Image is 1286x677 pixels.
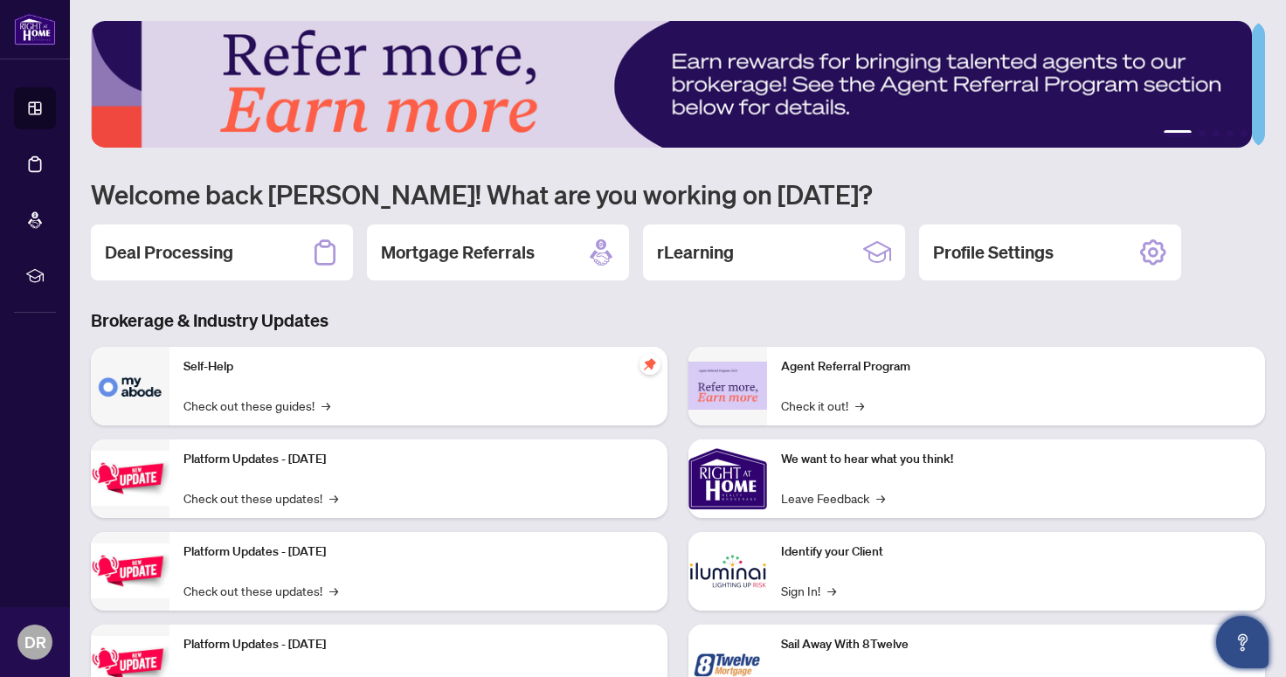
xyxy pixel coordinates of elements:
[91,21,1252,148] img: Slide 0
[688,439,767,518] img: We want to hear what you think!
[1216,616,1269,668] button: Open asap
[876,488,885,508] span: →
[183,357,653,376] p: Self-Help
[14,13,56,45] img: logo
[781,357,1251,376] p: Agent Referral Program
[91,451,169,506] img: Platform Updates - July 21, 2025
[855,396,864,415] span: →
[781,542,1251,562] p: Identify your Client
[1213,130,1220,137] button: 3
[933,240,1054,265] h2: Profile Settings
[91,308,1265,333] h3: Brokerage & Industry Updates
[183,542,653,562] p: Platform Updates - [DATE]
[183,635,653,654] p: Platform Updates - [DATE]
[1199,130,1206,137] button: 2
[91,347,169,425] img: Self-Help
[329,488,338,508] span: →
[1241,130,1248,137] button: 5
[781,635,1251,654] p: Sail Away With 8Twelve
[781,450,1251,469] p: We want to hear what you think!
[1227,130,1234,137] button: 4
[329,581,338,600] span: →
[91,177,1265,211] h1: Welcome back [PERSON_NAME]! What are you working on [DATE]?
[183,396,330,415] a: Check out these guides!→
[91,543,169,598] img: Platform Updates - July 8, 2025
[183,488,338,508] a: Check out these updates!→
[781,396,864,415] a: Check it out!→
[183,450,653,469] p: Platform Updates - [DATE]
[688,532,767,611] img: Identify your Client
[24,630,46,654] span: DR
[781,581,836,600] a: Sign In!→
[657,240,734,265] h2: rLearning
[321,396,330,415] span: →
[827,581,836,600] span: →
[1164,130,1192,137] button: 1
[688,362,767,410] img: Agent Referral Program
[781,488,885,508] a: Leave Feedback→
[105,240,233,265] h2: Deal Processing
[640,354,660,375] span: pushpin
[381,240,535,265] h2: Mortgage Referrals
[183,581,338,600] a: Check out these updates!→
